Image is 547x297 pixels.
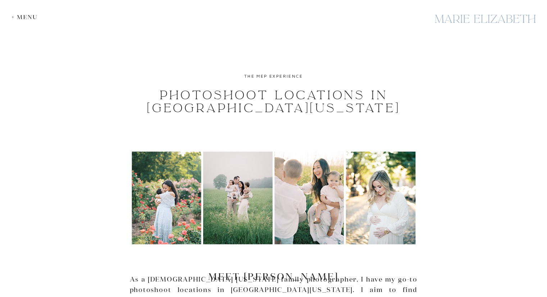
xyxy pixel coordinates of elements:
[138,89,410,115] h1: Photoshoot Locations in [GEOGRAPHIC_DATA][US_STATE]
[198,271,349,282] h3: Meet [PERSON_NAME]
[130,150,418,246] img: Collage Of Photoshoot Locations In Northern Virginia By Marie Elizabeth Photography
[12,14,41,20] div: + Menu
[244,73,303,79] a: The MEP Experience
